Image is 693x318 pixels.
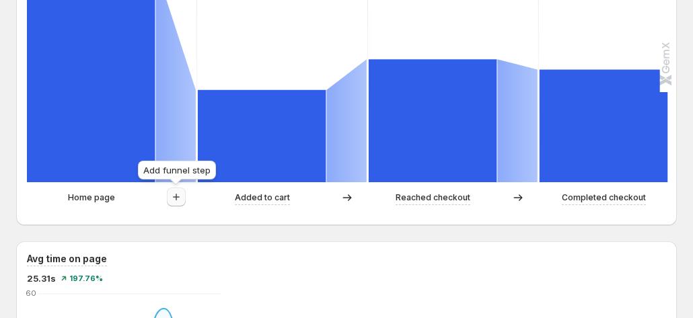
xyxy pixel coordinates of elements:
path: Reached checkout: 12 [369,59,497,182]
p: Completed checkout [562,191,646,204]
h3: Avg time on page [27,252,107,266]
span: 197.76% [69,274,103,282]
path: Completed checkout: 11 [540,69,667,182]
path: Added to cart: 9 [198,90,326,182]
p: Added to cart [235,191,290,204]
text: 60 [26,288,36,298]
span: 25.31s [27,272,56,285]
p: Home page [68,191,115,204]
p: Reached checkout [396,191,470,204]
